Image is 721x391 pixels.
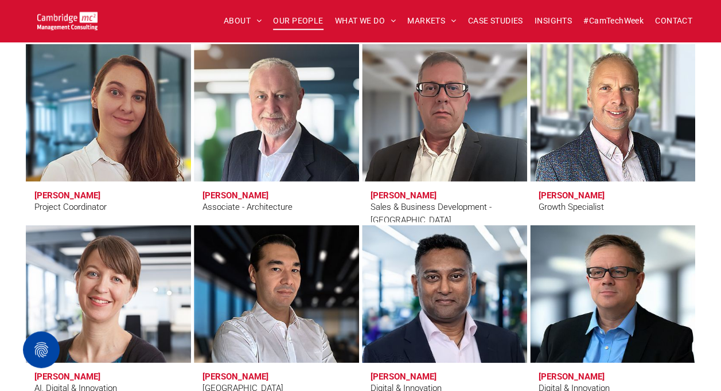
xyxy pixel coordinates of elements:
[539,201,604,214] div: Growth Specialist
[402,12,462,30] a: MARKETS
[202,201,293,214] div: Associate - Architecture
[34,372,100,382] h3: [PERSON_NAME]
[578,12,649,30] a: #CamTechWeek
[267,12,329,30] a: OUR PEOPLE
[371,201,519,226] div: Sales & Business Development - [GEOGRAPHIC_DATA]
[649,12,698,30] a: CONTACT
[539,190,605,201] h3: [PERSON_NAME]
[539,372,605,382] h3: [PERSON_NAME]
[371,372,437,382] h3: [PERSON_NAME]
[202,372,268,382] h3: [PERSON_NAME]
[37,11,98,30] img: Cambridge MC Logo
[371,190,437,201] h3: [PERSON_NAME]
[329,12,402,30] a: WHAT WE DO
[462,12,529,30] a: CASE STUDIES
[202,190,268,201] h3: [PERSON_NAME]
[34,201,107,214] div: Project Coordinator
[218,12,268,30] a: ABOUT
[529,12,578,30] a: INSIGHTS
[34,190,100,201] h3: [PERSON_NAME]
